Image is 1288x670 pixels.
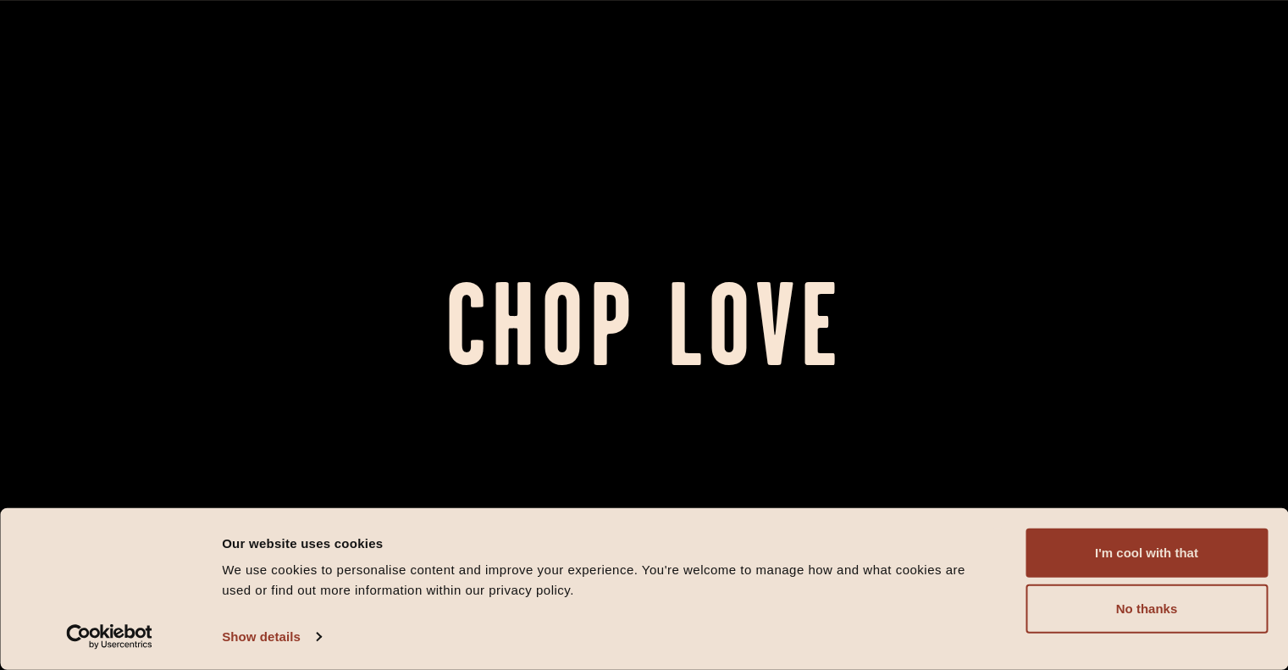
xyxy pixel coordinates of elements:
button: I'm cool with that [1025,529,1268,578]
div: We use cookies to personalise content and improve your experience. You're welcome to manage how a... [222,560,987,601]
div: Our website uses cookies [222,533,987,553]
a: Show details [222,624,320,650]
a: Usercentrics Cookiebot - opens in a new window [36,624,184,650]
button: No thanks [1025,584,1268,634]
